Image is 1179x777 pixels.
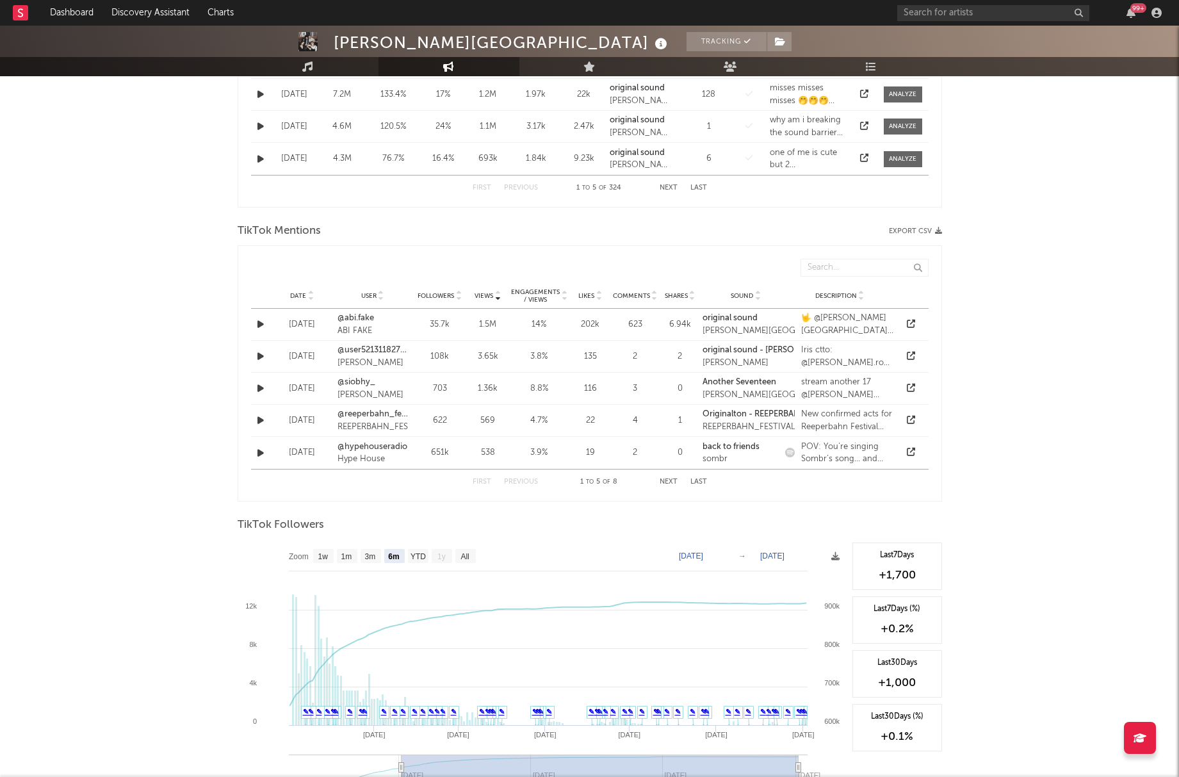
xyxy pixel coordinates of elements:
a: ✎ [766,708,772,716]
div: Last 30 Days (%) [859,711,935,723]
div: 0 [664,446,696,459]
strong: back to friends [703,443,760,451]
a: ✎ [799,708,805,716]
text: 1m [341,552,352,561]
div: 6 [690,152,728,165]
div: [DATE] [273,318,331,331]
div: 569 [472,414,504,427]
div: 3.9 % [510,446,568,459]
div: 4 [613,414,658,427]
div: 24 % [424,120,462,133]
div: 7.2M [321,88,363,101]
a: ✎ [420,708,426,716]
strong: original sound [703,314,758,322]
text: [DATE] [679,552,703,560]
div: 651k [414,446,466,459]
a: @hypehouseradio [337,441,408,454]
div: 16.4 % [424,152,462,165]
text: 1y [437,552,446,561]
strong: original sound [610,84,665,92]
text: 12k [245,602,257,610]
div: 1.36k [472,382,504,395]
button: First [473,184,491,192]
button: Tracking [687,32,767,51]
button: Last [690,478,707,486]
a: ✎ [745,708,751,716]
div: [PERSON_NAME] rd. [610,127,667,140]
text: 700k [824,679,840,687]
div: 2 [613,446,658,459]
a: ✎ [785,708,791,716]
a: ✎ [760,708,766,716]
div: POV: You’re singing Sombr’s song… and he’s right there 😳🎤#sombr #backtofriend #cover #coversong #... [801,441,893,466]
div: 108k [414,350,466,363]
span: Shares [665,292,688,300]
div: 703 [414,382,466,395]
div: 14 % [510,318,568,331]
a: back to friendssombr [703,441,760,466]
div: REEPERBAHN_FESTIVAL [703,421,847,434]
div: 538 [472,446,504,459]
text: All [460,552,469,561]
text: 1w [318,552,328,561]
a: ✎ [628,708,633,716]
div: [PERSON_NAME][GEOGRAPHIC_DATA] [334,32,671,53]
text: [DATE] [792,731,814,739]
button: Next [660,184,678,192]
span: to [582,185,590,191]
a: original sound - [PERSON_NAME][PERSON_NAME] [703,344,831,369]
div: Last 30 Days [859,657,935,669]
button: Export CSV [889,227,942,235]
strong: Another Seventeen [703,378,776,386]
div: 1.97k [514,88,558,101]
div: 1.5M [472,318,504,331]
div: [DATE] [273,88,315,101]
div: +1,700 [859,568,935,583]
div: [PERSON_NAME][GEOGRAPHIC_DATA] [703,389,855,402]
a: ✎ [392,708,398,716]
div: sombr [703,453,760,466]
text: [DATE] [618,731,640,739]
div: New confirmed acts for Reeperbahn Festival 2025 in 3,2,1: 🎉 Our Spotify and YouTube playlists are... [801,408,893,433]
div: 116 [574,382,606,395]
div: 2 [664,350,696,363]
div: [PERSON_NAME] [337,389,408,402]
div: Last 7 Days [859,550,935,561]
div: [DATE] [273,414,331,427]
text: 8k [249,641,257,648]
a: ✎ [400,708,406,716]
div: [PERSON_NAME] [337,357,408,370]
text: [DATE] [760,552,785,560]
text: 800k [824,641,840,648]
text: Zoom [289,552,309,561]
div: 19 [574,446,606,459]
a: ✎ [440,708,446,716]
div: 2 [613,350,658,363]
a: ✎ [316,708,322,716]
input: Search... [801,259,929,277]
div: Iris ctto: @[PERSON_NAME].road #fyp #[PERSON_NAME] #cover #singing #lyricsvideo [801,344,893,369]
div: [PERSON_NAME][GEOGRAPHIC_DATA] [703,325,855,338]
div: 99 + [1130,3,1146,13]
button: Previous [504,478,538,486]
a: ✎ [771,708,777,716]
div: 1 [690,120,728,133]
div: 17 % [424,88,462,101]
span: Views [475,292,493,300]
a: @abi.fake [337,312,408,325]
a: ✎ [726,708,731,716]
a: Originalton - REEPERBAHN_FESTIVALREEPERBAHN_FESTIVAL [703,408,847,433]
a: @reeperbahn_fest [337,408,408,421]
div: 1 5 324 [564,181,634,196]
a: ✎ [381,708,387,716]
div: 4.6M [321,120,363,133]
div: 4.3M [321,152,363,165]
div: 22 [574,414,606,427]
div: 9.23k [565,152,603,165]
text: [DATE] [534,731,557,739]
a: ✎ [622,708,628,716]
text: 3m [364,552,375,561]
input: Search for artists [897,5,1089,21]
button: Last [690,184,707,192]
a: ✎ [434,708,440,716]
